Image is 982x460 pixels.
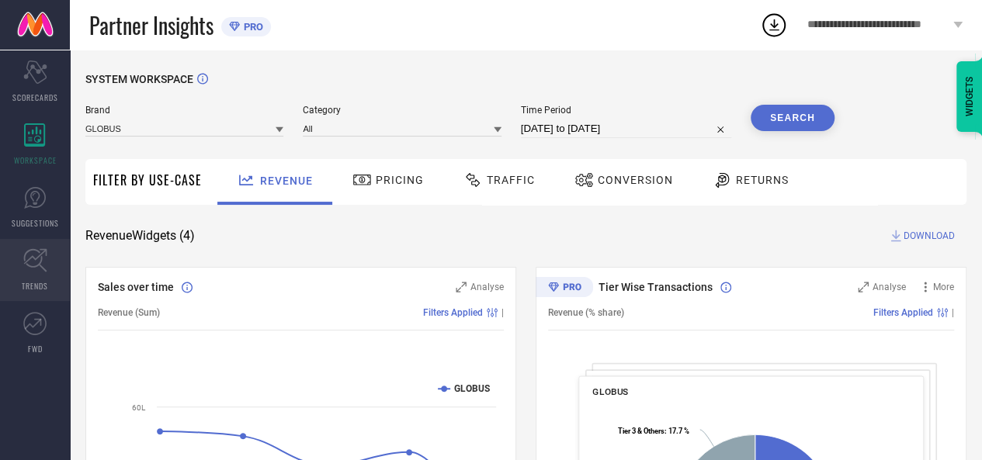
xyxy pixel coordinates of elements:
span: Tier Wise Transactions [599,281,713,293]
span: Filter By Use-Case [93,171,202,189]
span: GLOBUS [592,386,628,397]
text: GLOBUS [454,383,490,394]
span: Brand [85,105,283,116]
div: Open download list [760,11,788,39]
text: : 17.7 % [618,427,689,435]
span: Analyse [873,282,906,292]
span: Revenue (Sum) [98,307,160,318]
span: | [501,307,504,318]
span: FWD [28,343,43,355]
text: 60L [132,403,146,412]
span: Revenue (% share) [548,307,624,318]
span: Filters Applied [423,307,483,318]
span: Sales over time [98,281,174,293]
span: Category [303,105,501,116]
span: SUGGESTIONS [12,217,59,229]
span: Filters Applied [873,307,933,318]
tspan: Tier 3 & Others [618,427,664,435]
div: Premium [536,277,593,300]
span: Returns [736,174,789,186]
span: Pricing [376,174,424,186]
span: Revenue Widgets ( 4 ) [85,228,195,244]
span: Partner Insights [89,9,213,41]
span: Revenue [260,175,313,187]
span: SCORECARDS [12,92,58,103]
span: Analyse [470,282,504,292]
span: DOWNLOAD [904,228,955,244]
svg: Zoom [456,282,467,292]
span: Traffic [487,174,535,186]
svg: Zoom [858,282,869,292]
button: Search [751,105,835,131]
span: SYSTEM WORKSPACE [85,73,193,85]
span: WORKSPACE [14,154,57,166]
span: PRO [240,21,263,33]
span: Time Period [521,105,731,116]
span: More [933,282,954,292]
input: Select time period [521,119,731,138]
span: Conversion [598,174,673,186]
span: | [952,307,954,318]
span: TRENDS [22,280,48,292]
